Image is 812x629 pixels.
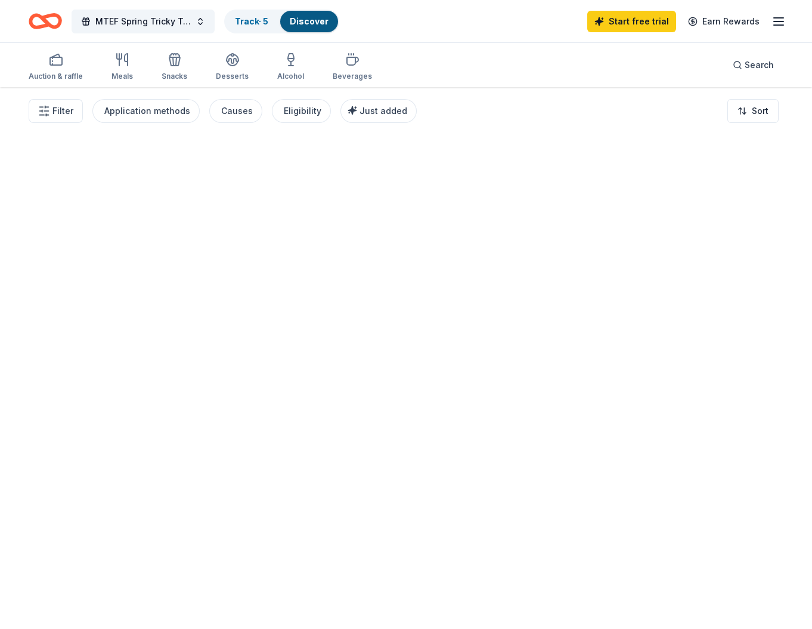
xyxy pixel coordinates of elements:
[333,72,372,81] div: Beverages
[277,48,304,87] button: Alcohol
[29,7,62,35] a: Home
[235,16,268,26] a: Track· 5
[111,48,133,87] button: Meals
[333,48,372,87] button: Beverages
[290,16,328,26] a: Discover
[92,99,200,123] button: Application methods
[162,72,187,81] div: Snacks
[681,11,767,32] a: Earn Rewards
[359,106,407,116] span: Just added
[284,104,321,118] div: Eligibility
[224,10,339,33] button: Track· 5Discover
[221,104,253,118] div: Causes
[29,72,83,81] div: Auction & raffle
[745,58,774,72] span: Search
[723,53,783,77] button: Search
[162,48,187,87] button: Snacks
[216,48,249,87] button: Desserts
[52,104,73,118] span: Filter
[111,72,133,81] div: Meals
[216,72,249,81] div: Desserts
[29,99,83,123] button: Filter
[340,99,417,123] button: Just added
[29,48,83,87] button: Auction & raffle
[209,99,262,123] button: Causes
[104,104,190,118] div: Application methods
[272,99,331,123] button: Eligibility
[277,72,304,81] div: Alcohol
[72,10,215,33] button: MTEF Spring Tricky Tray
[727,99,779,123] button: Sort
[752,104,768,118] span: Sort
[95,14,191,29] span: MTEF Spring Tricky Tray
[587,11,676,32] a: Start free trial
